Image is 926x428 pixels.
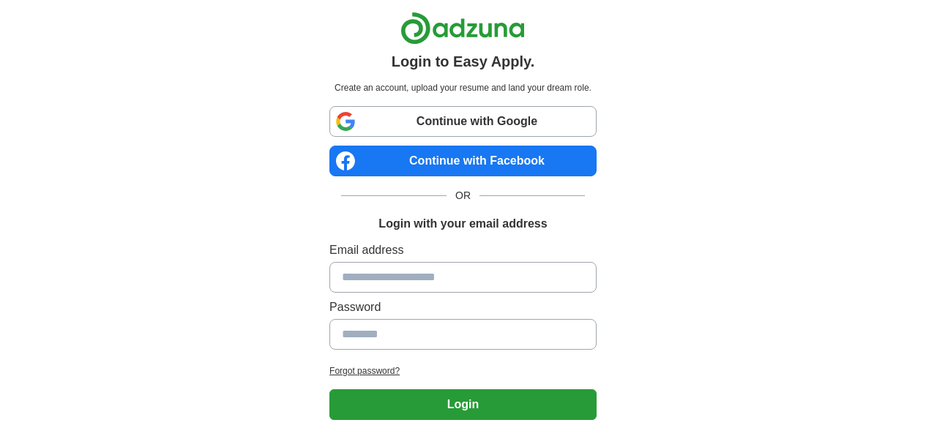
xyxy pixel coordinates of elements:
[329,106,597,137] a: Continue with Google
[329,146,597,176] a: Continue with Facebook
[392,50,535,72] h1: Login to Easy Apply.
[329,241,597,259] label: Email address
[329,389,597,420] button: Login
[400,12,525,45] img: Adzuna logo
[447,188,479,203] span: OR
[378,215,547,233] h1: Login with your email address
[329,299,597,316] label: Password
[332,81,594,94] p: Create an account, upload your resume and land your dream role.
[329,364,597,378] a: Forgot password?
